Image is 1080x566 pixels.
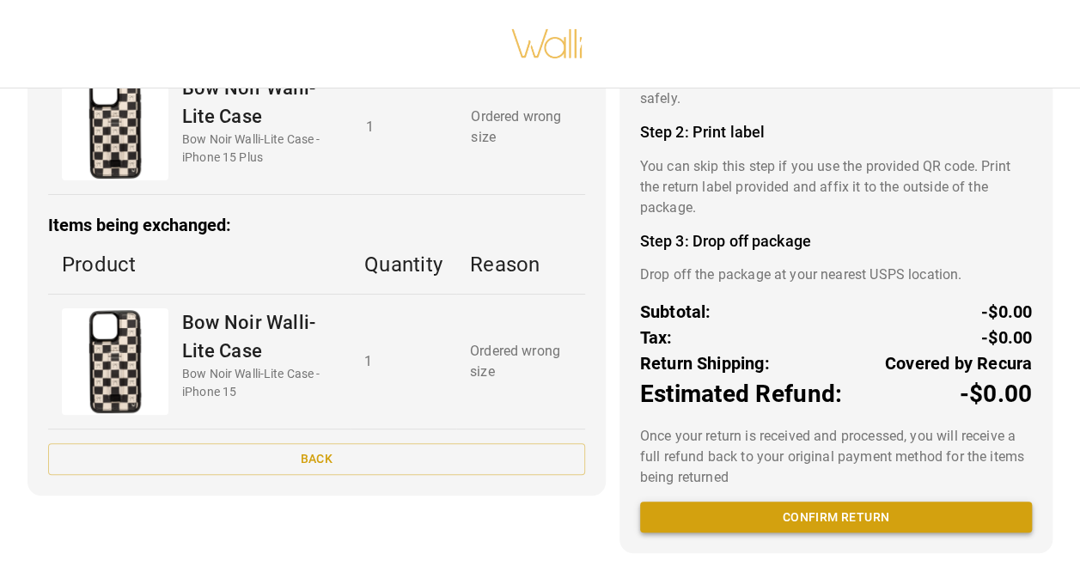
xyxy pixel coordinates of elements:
img: walli-inc.myshopify.com [510,7,584,81]
button: Confirm return [640,502,1032,533]
h3: Items being exchanged: [48,216,585,235]
h4: Step 3: Drop off package [640,232,1032,251]
p: You can skip this step if you use the provided QR code. Print the return label provided and affix... [640,156,1032,218]
p: Subtotal: [640,299,711,325]
p: Tax: [640,325,673,350]
h4: Step 2: Print label [640,123,1032,142]
p: 1 [364,351,442,372]
p: 1 [365,117,443,137]
p: Estimated Refund: [640,376,842,412]
p: Ordered wrong size [470,341,571,382]
p: -$0.00 [959,376,1032,412]
p: Reason [470,249,571,280]
p: Covered by Recura [885,350,1032,376]
p: -$0.00 [981,325,1032,350]
p: Bow Noir Walli-Lite Case [182,74,338,131]
p: Quantity [364,249,442,280]
button: Back [48,443,585,475]
p: Once your return is received and processed, you will receive a full refund back to your original ... [640,426,1032,488]
p: Bow Noir Walli-Lite Case - iPhone 15 Plus [182,131,338,167]
p: -$0.00 [981,299,1032,325]
p: Ordered wrong size [471,107,571,148]
p: Bow Noir Walli-Lite Case [182,308,337,365]
p: Product [62,249,337,280]
p: Bow Noir Walli-Lite Case - iPhone 15 [182,365,337,401]
p: Return Shipping: [640,350,770,376]
p: Drop off the package at your nearest USPS location. [640,265,1032,285]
